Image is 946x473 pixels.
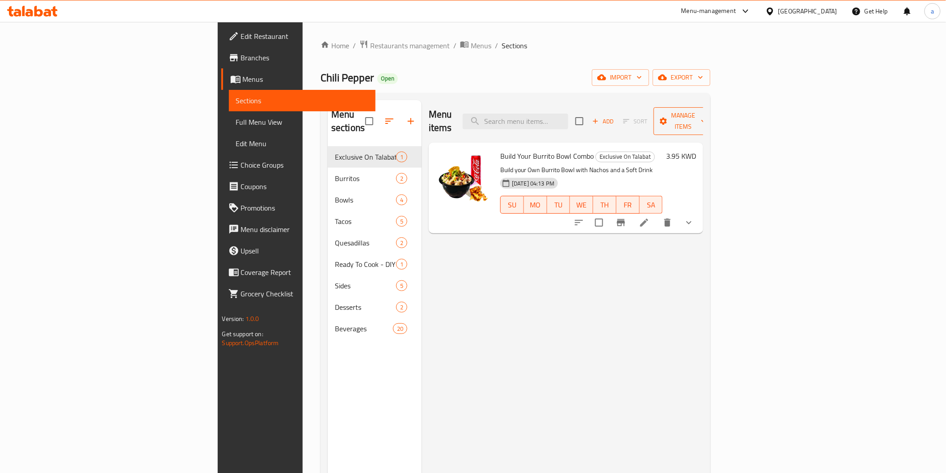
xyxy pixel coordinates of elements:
span: Restaurants management [370,40,450,51]
button: WE [570,196,593,214]
span: 20 [393,325,407,333]
div: [GEOGRAPHIC_DATA] [778,6,837,16]
div: Tacos5 [328,211,422,232]
div: items [393,323,407,334]
span: Menus [471,40,491,51]
span: Tacos [335,216,396,227]
li: / [495,40,498,51]
span: FR [620,198,636,211]
span: MO [528,198,544,211]
span: Desserts [335,302,396,313]
span: Exclusive On Talabat [596,152,655,162]
nav: Menu sections [328,143,422,343]
span: Burritos [335,173,396,184]
a: Sections [229,90,376,111]
button: delete [657,212,678,233]
span: WE [574,198,590,211]
div: Burritos2 [328,168,422,189]
a: Grocery Checklist [221,283,376,304]
a: Full Menu View [229,111,376,133]
span: Select section [570,112,589,131]
div: Exclusive On Talabat1 [328,146,422,168]
img: Build Your Burrito Bowl Combo [436,150,493,207]
button: FR [617,196,640,214]
input: search [463,114,568,129]
button: import [592,69,649,86]
nav: breadcrumb [321,40,710,51]
div: Open [377,73,398,84]
a: Choice Groups [221,154,376,176]
span: Grocery Checklist [241,288,368,299]
span: 2 [397,303,407,312]
button: sort-choices [568,212,590,233]
span: Beverages [335,323,393,334]
span: Sections [236,95,368,106]
a: Edit Restaurant [221,25,376,47]
span: Sides [335,280,396,291]
span: Coupons [241,181,368,192]
button: TU [547,196,570,214]
a: Promotions [221,197,376,219]
span: 2 [397,174,407,183]
button: MO [524,196,547,214]
span: Bowls [335,194,396,205]
button: export [653,69,710,86]
span: Upsell [241,245,368,256]
span: 1 [397,260,407,269]
span: TU [551,198,567,211]
span: Choice Groups [241,160,368,170]
span: TH [597,198,613,211]
a: Coverage Report [221,262,376,283]
div: items [396,280,407,291]
a: Menus [460,40,491,51]
span: Get support on: [222,328,263,340]
li: / [453,40,456,51]
span: export [660,72,703,83]
a: Upsell [221,240,376,262]
a: Menu disclaimer [221,219,376,240]
svg: Show Choices [684,217,694,228]
span: Branches [241,52,368,63]
span: SA [643,198,659,211]
span: 4 [397,196,407,204]
button: show more [678,212,700,233]
span: Sort sections [379,110,400,132]
span: Exclusive On Talabat [335,152,396,162]
a: Support.OpsPlatform [222,337,279,349]
span: 1.0.0 [245,313,259,325]
h2: Menu items [429,108,452,135]
a: Edit Menu [229,133,376,154]
div: Bowls4 [328,189,422,211]
span: Coverage Report [241,267,368,278]
button: Add [589,114,617,128]
div: Quesadillas [335,237,396,248]
span: a [931,6,934,16]
span: Sections [502,40,527,51]
div: items [396,302,407,313]
div: Ready To Cook - DIY Box1 [328,253,422,275]
div: Sides5 [328,275,422,296]
div: Quesadillas2 [328,232,422,253]
span: Manage items [661,110,706,132]
button: TH [593,196,617,214]
p: Build your Own Burrito Bowl with Nachos and a Soft Drink [500,165,663,176]
div: Beverages20 [328,318,422,339]
span: Ready To Cook - DIY Box [335,259,396,270]
span: Select all sections [360,112,379,131]
span: Select section first [617,114,654,128]
div: items [396,152,407,162]
div: items [396,216,407,227]
span: Open [377,75,398,82]
span: 1 [397,153,407,161]
a: Edit menu item [639,217,650,228]
span: [DATE] 04:13 PM [508,179,558,188]
span: Add [591,116,615,127]
button: Branch-specific-item [610,212,632,233]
